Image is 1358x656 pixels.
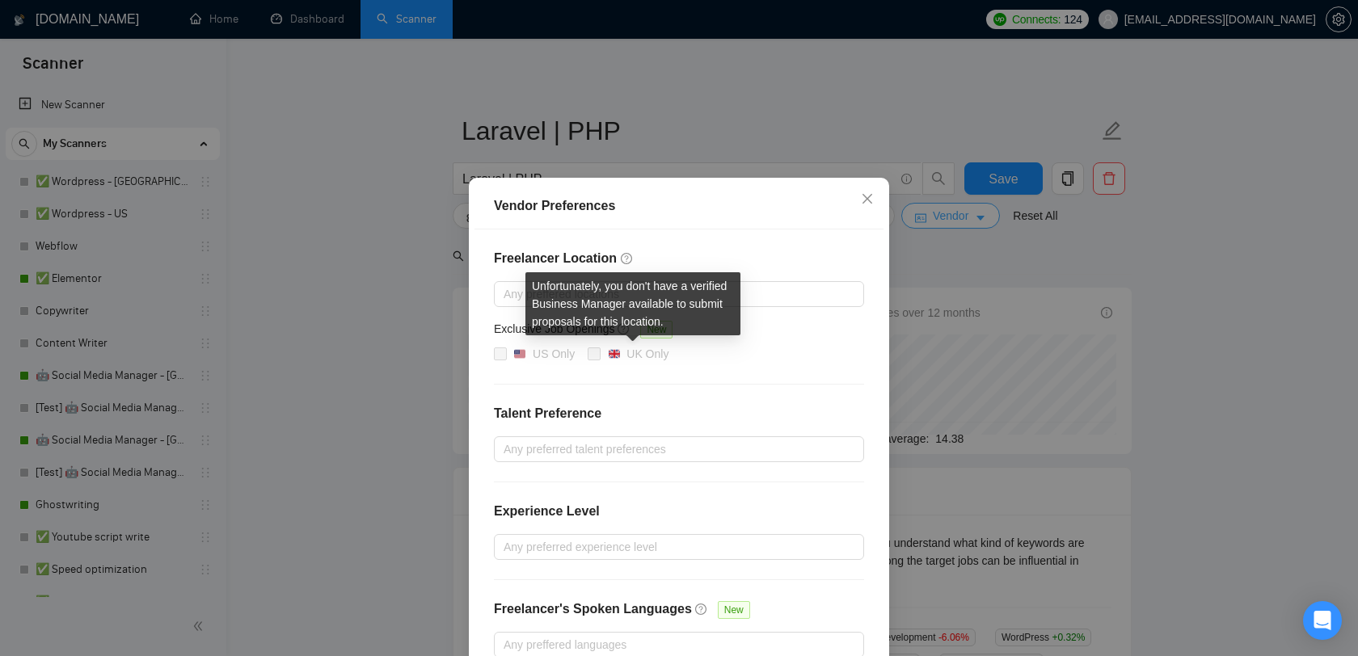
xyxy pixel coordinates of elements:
[846,178,889,221] button: Close
[494,502,600,521] h4: Experience Level
[621,252,634,265] span: question-circle
[494,196,864,216] div: Vendor Preferences
[718,601,750,619] span: New
[525,272,740,335] div: Unfortunately, you don't have a verified Business Manager available to submit proposals for this ...
[494,320,614,338] h5: Exclusive Job Openings
[1303,601,1342,640] div: Open Intercom Messenger
[494,249,864,268] h4: Freelancer Location
[514,348,525,360] img: 🇺🇸
[861,192,874,205] span: close
[494,404,864,423] h4: Talent Preference
[695,603,708,616] span: question-circle
[533,345,575,363] div: US Only
[494,599,692,619] h4: Freelancer's Spoken Languages
[609,348,620,360] img: 🇬🇧
[626,345,668,363] div: UK Only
